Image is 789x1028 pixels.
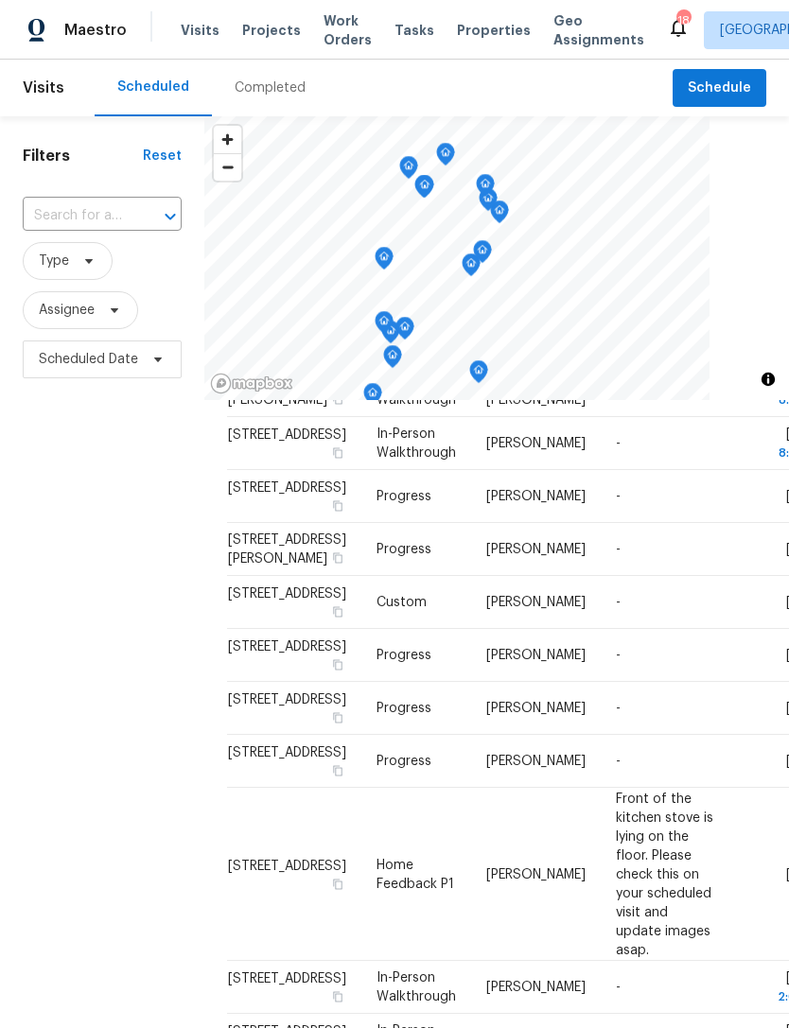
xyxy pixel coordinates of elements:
[757,368,780,391] button: Toggle attribution
[228,587,346,601] span: [STREET_ADDRESS]
[486,543,586,556] span: [PERSON_NAME]
[377,596,427,609] span: Custom
[242,21,301,40] span: Projects
[616,649,621,662] span: -
[377,755,431,768] span: Progress
[363,383,382,412] div: Map marker
[228,481,346,495] span: [STREET_ADDRESS]
[324,11,372,49] span: Work Orders
[235,78,306,97] div: Completed
[616,437,621,450] span: -
[228,859,346,872] span: [STREET_ADDRESS]
[377,702,431,715] span: Progress
[377,649,431,662] span: Progress
[377,427,456,460] span: In-Person Walkthrough
[157,203,184,230] button: Open
[228,428,346,442] span: [STREET_ADDRESS]
[486,375,586,407] span: [PERSON_NAME] [PERSON_NAME]
[436,143,455,172] div: Map marker
[214,126,241,153] button: Zoom in
[383,345,402,375] div: Map marker
[375,247,394,276] div: Map marker
[763,369,774,390] span: Toggle attribution
[143,147,182,166] div: Reset
[39,350,138,369] span: Scheduled Date
[486,867,586,880] span: [PERSON_NAME]
[228,533,346,566] span: [STREET_ADDRESS][PERSON_NAME]
[616,490,621,503] span: -
[676,11,690,30] div: 18
[469,360,488,390] div: Map marker
[214,154,241,181] span: Zoom out
[377,858,454,890] span: Home Feedback P1
[688,77,751,100] span: Schedule
[228,640,346,653] span: [STREET_ADDRESS]
[486,755,586,768] span: [PERSON_NAME]
[329,603,346,620] button: Copy Address
[486,981,586,994] span: [PERSON_NAME]
[329,444,346,462] button: Copy Address
[181,21,219,40] span: Visits
[616,702,621,715] span: -
[462,253,481,283] div: Map marker
[673,69,766,108] button: Schedule
[204,116,710,400] canvas: Map
[228,693,346,706] span: [STREET_ADDRESS]
[486,702,586,715] span: [PERSON_NAME]
[228,375,346,407] span: [STREET_ADDRESS][PERSON_NAME]
[377,543,431,556] span: Progress
[228,972,346,985] span: [STREET_ADDRESS]
[553,11,644,49] span: Geo Assignments
[399,156,418,185] div: Map marker
[228,746,346,759] span: [STREET_ADDRESS]
[490,200,509,230] div: Map marker
[39,301,95,320] span: Assignee
[473,240,492,270] div: Map marker
[394,24,434,37] span: Tasks
[329,549,346,566] button: Copy Address
[414,175,433,204] div: Map marker
[457,21,531,40] span: Properties
[329,988,346,1005] button: Copy Address
[329,762,346,779] button: Copy Address
[329,875,346,892] button: Copy Address
[375,311,394,340] div: Map marker
[210,373,293,394] a: Mapbox homepage
[395,317,414,346] div: Map marker
[616,981,621,994] span: -
[616,755,621,768] span: -
[329,391,346,408] button: Copy Address
[329,709,346,726] button: Copy Address
[616,543,621,556] span: -
[616,792,713,956] span: Front of the kitchen stove is lying on the floor. Please check this on your scheduled visit and u...
[23,201,129,231] input: Search for an address...
[486,490,586,503] span: [PERSON_NAME]
[214,153,241,181] button: Zoom out
[486,596,586,609] span: [PERSON_NAME]
[377,971,456,1003] span: In-Person Walkthrough
[415,175,434,204] div: Map marker
[486,437,586,450] span: [PERSON_NAME]
[329,656,346,673] button: Copy Address
[64,21,127,40] span: Maestro
[377,375,456,407] span: In-Person Walkthrough
[23,147,143,166] h1: Filters
[39,252,69,270] span: Type
[616,596,621,609] span: -
[329,497,346,514] button: Copy Address
[23,67,64,109] span: Visits
[117,78,189,96] div: Scheduled
[377,490,431,503] span: Progress
[486,649,586,662] span: [PERSON_NAME]
[476,174,495,203] div: Map marker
